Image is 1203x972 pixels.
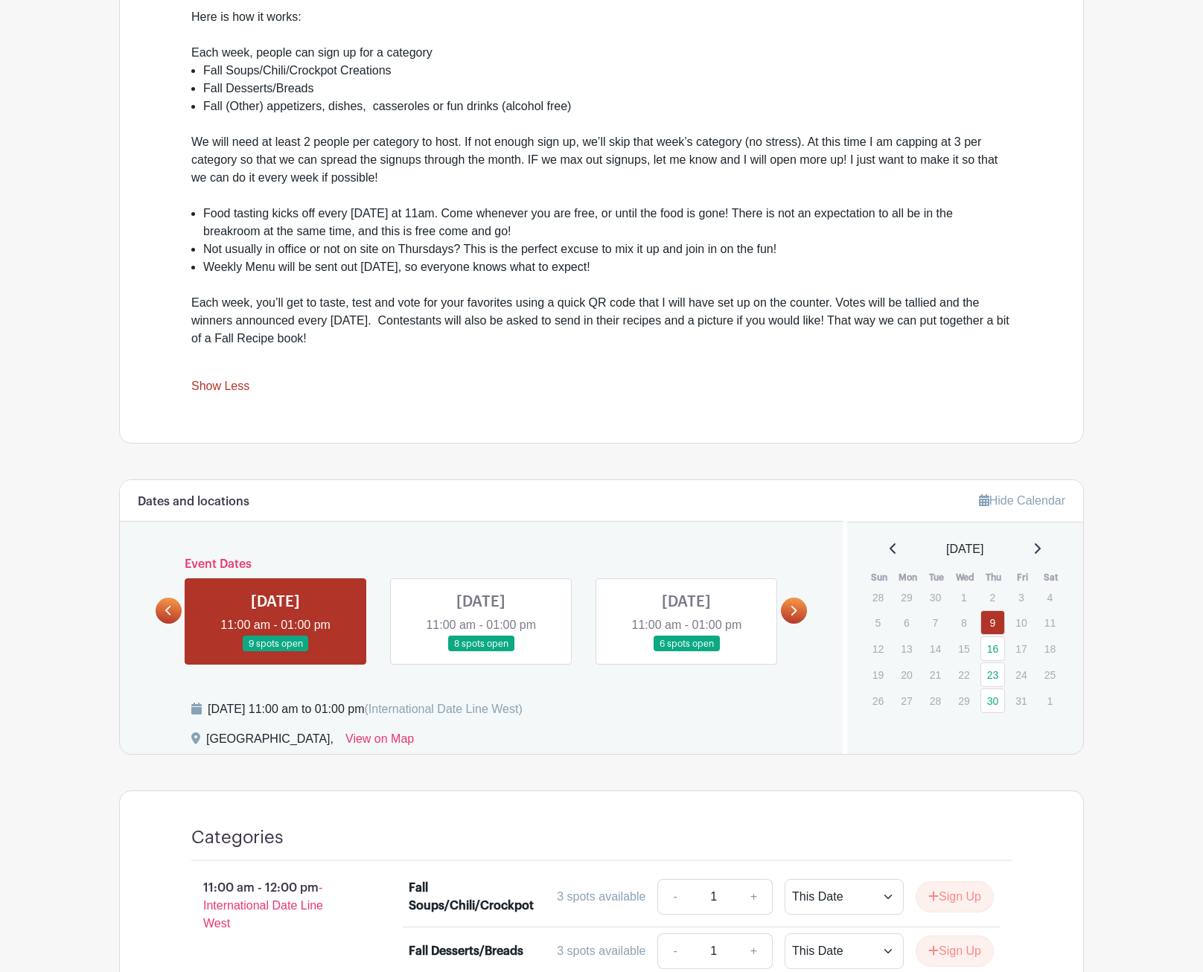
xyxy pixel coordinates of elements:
span: - International Date Line West [203,881,323,930]
p: 26 [866,689,890,712]
a: 9 [980,610,1005,635]
h6: Dates and locations [138,495,249,509]
p: 7 [923,611,948,634]
th: Fri [1008,570,1037,585]
p: 1 [951,586,976,609]
li: Fall Soups/Chili/Crockpot Creations [203,62,1012,80]
button: Sign Up [916,881,994,912]
p: 28 [866,586,890,609]
p: 8 [951,611,976,634]
p: 21 [923,663,948,686]
span: (International Date Line West) [364,703,522,715]
div: We will need at least 2 people per category to host. If not enough sign up, we’ll skip that week’... [191,133,1012,187]
p: 19 [866,663,890,686]
p: 28 [923,689,948,712]
p: 18 [1038,637,1062,660]
div: [DATE] 11:00 am to 01:00 pm [208,700,523,718]
div: Fall Desserts/Breads [409,942,523,960]
a: Show Less [191,380,249,398]
li: Weekly Menu will be sent out [DATE], so everyone knows what to expect! [203,258,1012,276]
p: 5 [866,611,890,634]
p: 29 [894,586,919,609]
a: + [735,879,773,915]
th: Mon [893,570,922,585]
p: 27 [894,689,919,712]
a: View on Map [345,730,414,754]
button: Sign Up [916,936,994,967]
p: 4 [1038,586,1062,609]
div: 3 spots available [557,942,645,960]
p: 24 [1009,663,1033,686]
a: + [735,933,773,969]
div: Each week, you’ll get to taste, test and vote for your favorites using a quick QR code that I wil... [191,294,1012,348]
p: 11 [1038,611,1062,634]
h4: Categories [191,827,284,848]
p: 12 [866,637,890,660]
p: 25 [1038,663,1062,686]
th: Wed [951,570,980,585]
th: Thu [980,570,1009,585]
div: Each week, people can sign up for a category [191,44,1012,62]
div: Here is how it works: [191,8,1012,26]
a: - [657,933,692,969]
p: 31 [1009,689,1033,712]
div: Fall Soups/Chili/Crockpot [409,879,537,915]
a: 16 [980,636,1005,661]
p: 20 [894,663,919,686]
span: [DATE] [946,540,983,558]
div: [GEOGRAPHIC_DATA], [206,730,334,754]
a: 23 [980,662,1005,687]
h6: Event Dates [182,557,781,572]
a: - [657,879,692,915]
p: 10 [1009,611,1033,634]
li: Fall (Other) appetizers, dishes, casseroles or fun drinks (alcohol free) [203,97,1012,115]
th: Sat [1037,570,1066,585]
li: Food tasting kicks off every [DATE] at 11am. Come whenever you are free, or until the food is gon... [203,205,1012,240]
a: 30 [980,688,1005,713]
p: 17 [1009,637,1033,660]
div: 3 spots available [557,888,645,906]
th: Sun [865,570,894,585]
li: Not usually in office or not on site on Thursdays? This is the perfect excuse to mix it up and jo... [203,240,1012,258]
p: 11:00 am - 12:00 pm [167,873,385,939]
p: 13 [894,637,919,660]
p: 14 [923,637,948,660]
a: Hide Calendar [979,494,1065,507]
p: 15 [951,637,976,660]
p: 30 [923,586,948,609]
p: 6 [894,611,919,634]
p: 22 [951,663,976,686]
p: 1 [1038,689,1062,712]
th: Tue [922,570,951,585]
p: 29 [951,689,976,712]
p: 2 [980,586,1005,609]
li: Fall Desserts/Breads [203,80,1012,97]
p: 3 [1009,586,1033,609]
